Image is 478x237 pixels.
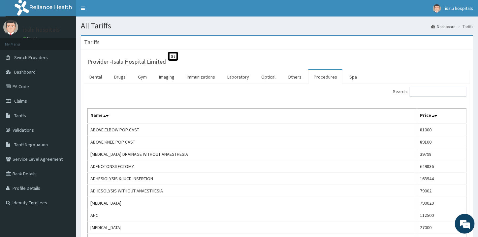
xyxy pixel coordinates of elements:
[445,5,473,11] span: isalu hospitals
[456,24,473,29] li: Tariffs
[14,142,48,148] span: Tariff Negotiation
[88,160,417,173] td: ADENOTONSILECTOMY
[417,197,466,209] td: 790020
[154,70,180,84] a: Imaging
[14,98,27,104] span: Claims
[417,109,466,124] th: Price
[417,123,466,136] td: 81000
[84,70,107,84] a: Dental
[88,173,417,185] td: ADHESIOLYSIS & IUCD INSERTION
[109,70,131,84] a: Drugs
[431,24,456,29] a: Dashboard
[417,209,466,221] td: 112500
[417,185,466,197] td: 79002
[84,39,100,45] h3: Tariffs
[34,37,111,46] div: Chat with us now
[87,59,166,65] h3: Provider - Isalu Hospital Limited
[3,20,18,35] img: User Image
[344,70,362,84] a: Spa
[14,69,36,75] span: Dashboard
[81,21,473,30] h1: All Tariffs
[3,163,126,186] textarea: Type your message and hit 'Enter'
[88,221,417,234] td: [MEDICAL_DATA]
[88,109,417,124] th: Name
[14,113,26,118] span: Tariffs
[88,185,417,197] td: ADHESOLYSIS WITHOUT ANAESTHESIA
[168,52,178,61] span: St
[14,54,48,60] span: Switch Providers
[23,36,39,41] a: Online
[417,160,466,173] td: 649836
[88,136,417,148] td: ABOVE KNEE POP CAST
[222,70,254,84] a: Laboratory
[308,70,342,84] a: Procedures
[38,74,91,141] span: We're online!
[417,173,466,185] td: 163944
[256,70,281,84] a: Optical
[282,70,307,84] a: Others
[23,27,60,33] p: isalu hospitals
[393,87,466,97] label: Search:
[433,4,441,13] img: User Image
[88,148,417,160] td: [MEDICAL_DATA] DRAINAGE WITHOUT ANAESTHESIA
[410,87,466,97] input: Search:
[88,197,417,209] td: [MEDICAL_DATA]
[417,221,466,234] td: 27000
[12,33,27,50] img: d_794563401_company_1708531726252_794563401
[417,148,466,160] td: 39798
[88,209,417,221] td: ANC
[108,3,124,19] div: Minimize live chat window
[88,123,417,136] td: ABOVE ELBOW POP CAST
[417,136,466,148] td: 89100
[181,70,220,84] a: Immunizations
[133,70,152,84] a: Gym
